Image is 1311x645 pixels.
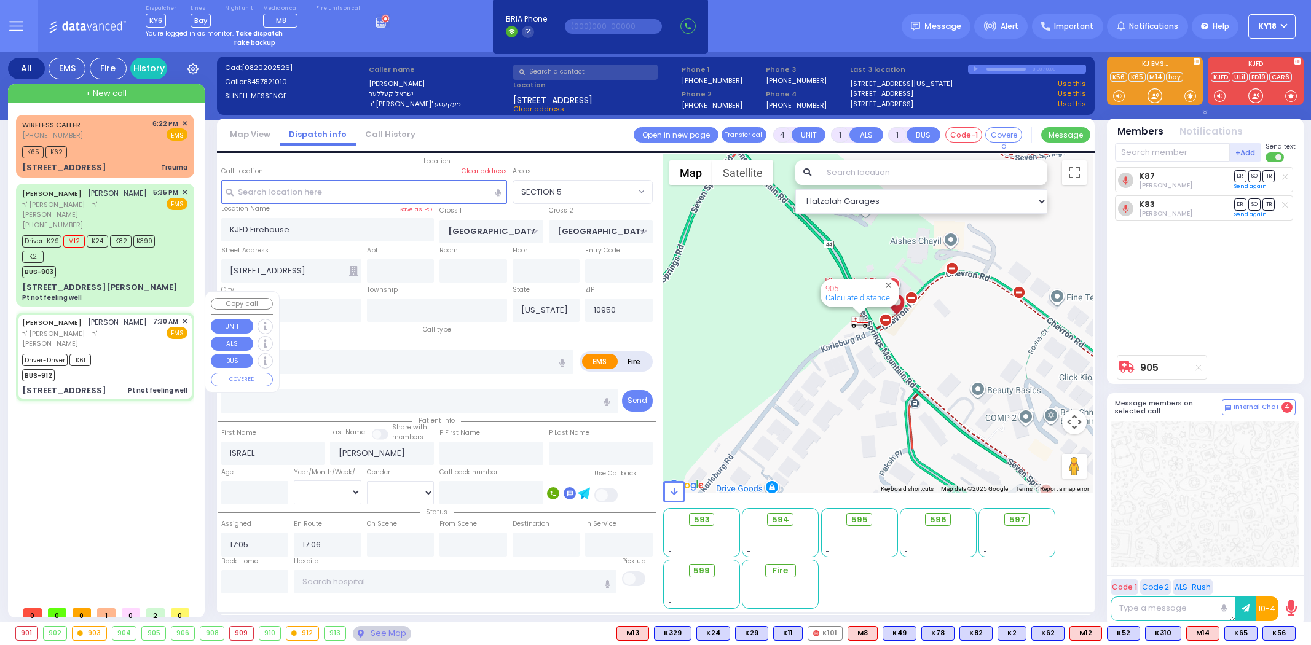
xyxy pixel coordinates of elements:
button: ALS [849,127,883,143]
label: City [221,285,234,295]
span: - [668,588,672,598]
div: 906 [171,627,195,640]
div: ALS KJ [848,626,878,641]
div: 904 [112,627,136,640]
label: In Service [585,519,616,529]
span: 6:22 PM [152,119,178,128]
a: [STREET_ADDRESS][US_STATE] [850,79,953,89]
div: ISRAEL KELLER [886,281,907,318]
label: Save as POI [399,205,434,214]
div: BLS [883,626,916,641]
img: message.svg [911,21,920,31]
span: ✕ [182,187,187,198]
span: M8 [276,15,286,25]
label: EMS [582,354,618,369]
span: [PERSON_NAME] [88,188,147,198]
div: 901 [16,627,37,640]
label: [PHONE_NUMBER] [766,100,827,109]
label: Assigned [221,519,251,529]
div: M8 [848,626,878,641]
div: 903 [73,627,106,640]
div: K78 [921,626,955,641]
label: Cross 2 [549,206,573,216]
label: Call back number [439,467,498,477]
div: 910 [259,627,281,640]
a: Calculate distance [825,293,890,302]
button: Close [883,279,894,291]
label: State [513,285,530,295]
div: All [8,58,45,79]
label: Location Name [221,204,270,214]
span: K399 [133,235,155,248]
div: EMS [49,58,85,79]
div: Pt not feeling well [128,386,187,395]
span: Phone 1 [682,64,762,75]
div: 905 [142,627,165,640]
button: Members [1117,125,1163,139]
a: KJFD [1211,72,1230,82]
span: 0 [122,608,140,617]
img: comment-alt.png [1225,405,1231,411]
div: BLS [921,626,955,641]
span: [PERSON_NAME] [88,317,147,327]
div: K82 [959,626,993,641]
button: BUS [907,127,940,143]
label: ZIP [585,285,594,295]
span: Send text [1266,142,1296,151]
span: Internal Chat [1234,403,1279,412]
div: BLS [696,626,730,641]
span: Shimon Schonfeld [1139,181,1192,190]
span: Bay [191,14,211,28]
a: Send again [1234,211,1267,218]
span: Call type [417,325,457,334]
label: Age [221,467,234,477]
label: Apt [367,246,378,256]
span: - [983,547,987,556]
span: Important [1054,21,1093,32]
a: Dispatch info [280,128,356,140]
label: Call Location [221,166,263,176]
a: [PERSON_NAME] [22,318,82,327]
img: red-radio-icon.svg [813,630,819,636]
label: P Last Name [549,428,589,438]
button: ALS-Rush [1173,579,1213,595]
div: ALS [616,626,649,641]
label: Fire [617,354,652,369]
div: K101 [808,626,843,641]
a: K83 [1139,200,1155,209]
div: Fire [90,58,127,79]
label: Last Name [330,428,365,437]
span: 0 [171,608,189,617]
span: 0 [48,608,66,617]
a: [STREET_ADDRESS] [850,88,913,99]
span: EMS [167,198,187,210]
label: [PERSON_NAME] [369,79,509,89]
span: 7:30 AM [153,317,178,326]
a: Util [1232,72,1248,82]
div: K29 [735,626,768,641]
span: [PHONE_NUMBER] [22,220,83,230]
button: Covered [985,127,1022,143]
span: - [904,537,908,547]
input: Search member [1115,143,1230,162]
span: ר' [PERSON_NAME] - ר' [PERSON_NAME] [22,200,149,220]
span: DR [1234,170,1246,182]
label: Location [513,80,677,90]
a: History [130,58,167,79]
div: ALS [1069,626,1102,641]
div: K56 [1262,626,1296,641]
a: FD19 [1249,72,1268,82]
div: Trauma [161,163,187,172]
span: - [825,537,829,547]
span: Status [420,507,454,517]
div: BLS [735,626,768,641]
span: 594 [772,514,789,526]
span: K62 [45,146,67,158]
label: Medic on call [263,5,302,12]
div: M12 [1069,626,1102,641]
a: 905 [1140,363,1159,372]
span: BRIA Phone [506,14,547,25]
a: Open this area in Google Maps (opens a new window) [666,477,707,493]
span: 5:35 PM [153,188,178,197]
button: Code-1 [945,127,982,143]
